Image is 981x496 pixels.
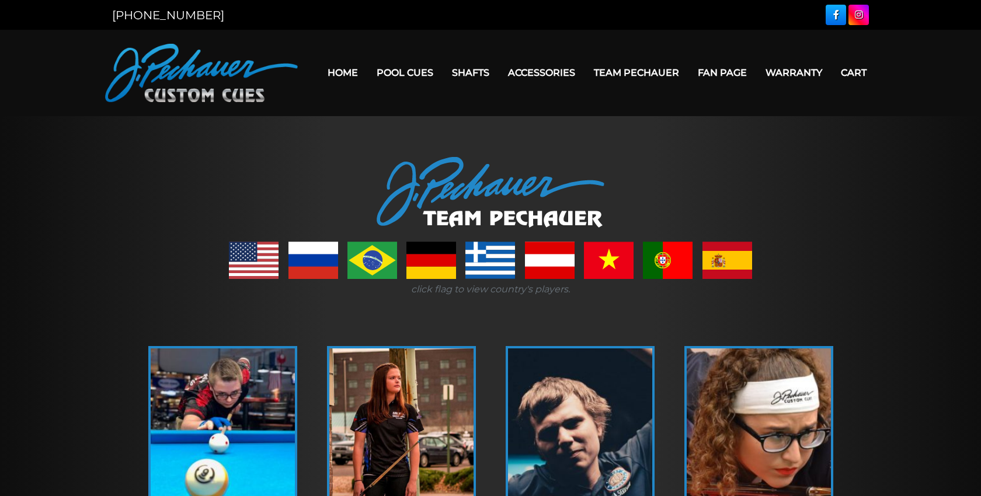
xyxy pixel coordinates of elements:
[411,284,570,295] i: click flag to view country's players.
[105,44,298,102] img: Pechauer Custom Cues
[318,58,367,88] a: Home
[688,58,756,88] a: Fan Page
[112,8,224,22] a: [PHONE_NUMBER]
[756,58,832,88] a: Warranty
[585,58,688,88] a: Team Pechauer
[367,58,443,88] a: Pool Cues
[443,58,499,88] a: Shafts
[499,58,585,88] a: Accessories
[832,58,876,88] a: Cart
